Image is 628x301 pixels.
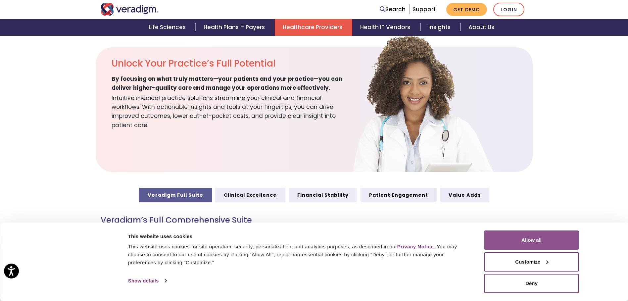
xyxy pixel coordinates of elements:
h2: Unlock Your Practice’s Full Potential [112,58,351,69]
a: Insights [420,19,460,36]
span: Intuitive medical practice solutions streamline your clinical and financial workflows. With actio... [112,92,351,130]
a: Login [493,3,524,16]
a: Patient Engagement [361,188,437,202]
button: Customize [484,252,579,272]
img: solution-provider-potential.png [339,34,504,172]
a: Health Plans + Payers [196,19,275,36]
button: Allow all [484,230,579,250]
a: Support [412,5,436,13]
img: Veradigm logo [101,3,159,16]
button: Deny [484,274,579,293]
a: Search [380,5,406,14]
a: Financial Stability [289,188,357,202]
span: By focusing on what truly matters—your patients and your practice—you can deliver higher-quality ... [112,75,351,92]
a: Value Adds [440,188,489,202]
a: Clinical Excellence [215,188,285,202]
a: Healthcare Providers [275,19,352,36]
a: About Us [460,19,502,36]
a: Privacy Notice [397,244,434,249]
a: Life Sciences [141,19,196,36]
div: This website uses cookies for site operation, security, personalization, and analytics purposes, ... [128,243,469,267]
a: Health IT Vendors [352,19,420,36]
h3: Veradigm’s Full Comprehensive Suite [101,216,528,225]
a: Veradigm Full Suite [139,188,212,202]
a: Get Demo [446,3,487,16]
div: This website uses cookies [128,232,469,240]
a: Show details [128,276,167,286]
